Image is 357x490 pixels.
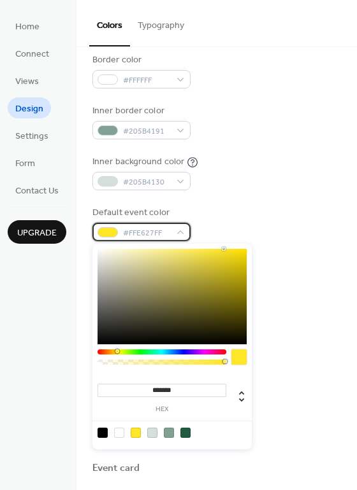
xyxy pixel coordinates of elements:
[15,157,35,171] span: Form
[15,102,43,116] span: Design
[15,130,48,143] span: Settings
[123,125,170,138] span: #205B4191
[8,97,51,118] a: Design
[92,206,188,220] div: Default event color
[8,70,47,91] a: Views
[98,428,108,438] div: rgb(0, 0, 0)
[15,75,39,88] span: Views
[147,428,157,438] div: rgba(32, 91, 65, 0.18823529411764706)
[92,53,188,67] div: Border color
[164,428,174,438] div: rgba(32, 91, 65, 0.5686274509803921)
[8,43,57,64] a: Connect
[92,155,184,169] div: Inner background color
[123,176,170,189] span: #205B4130
[114,428,124,438] div: rgb(255, 255, 255)
[98,406,226,413] label: hex
[15,20,40,34] span: Home
[180,428,191,438] div: rgb(32, 91, 65)
[92,462,140,475] div: Event card
[8,152,43,173] a: Form
[15,185,59,198] span: Contact Us
[17,227,57,240] span: Upgrade
[123,74,170,87] span: #FFFFFF
[8,220,66,244] button: Upgrade
[15,48,49,61] span: Connect
[92,104,188,118] div: Inner border color
[8,125,56,146] a: Settings
[8,15,47,36] a: Home
[131,428,141,438] div: rgb(255, 230, 39)
[8,179,66,200] a: Contact Us
[123,227,170,240] span: #FFE627FF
